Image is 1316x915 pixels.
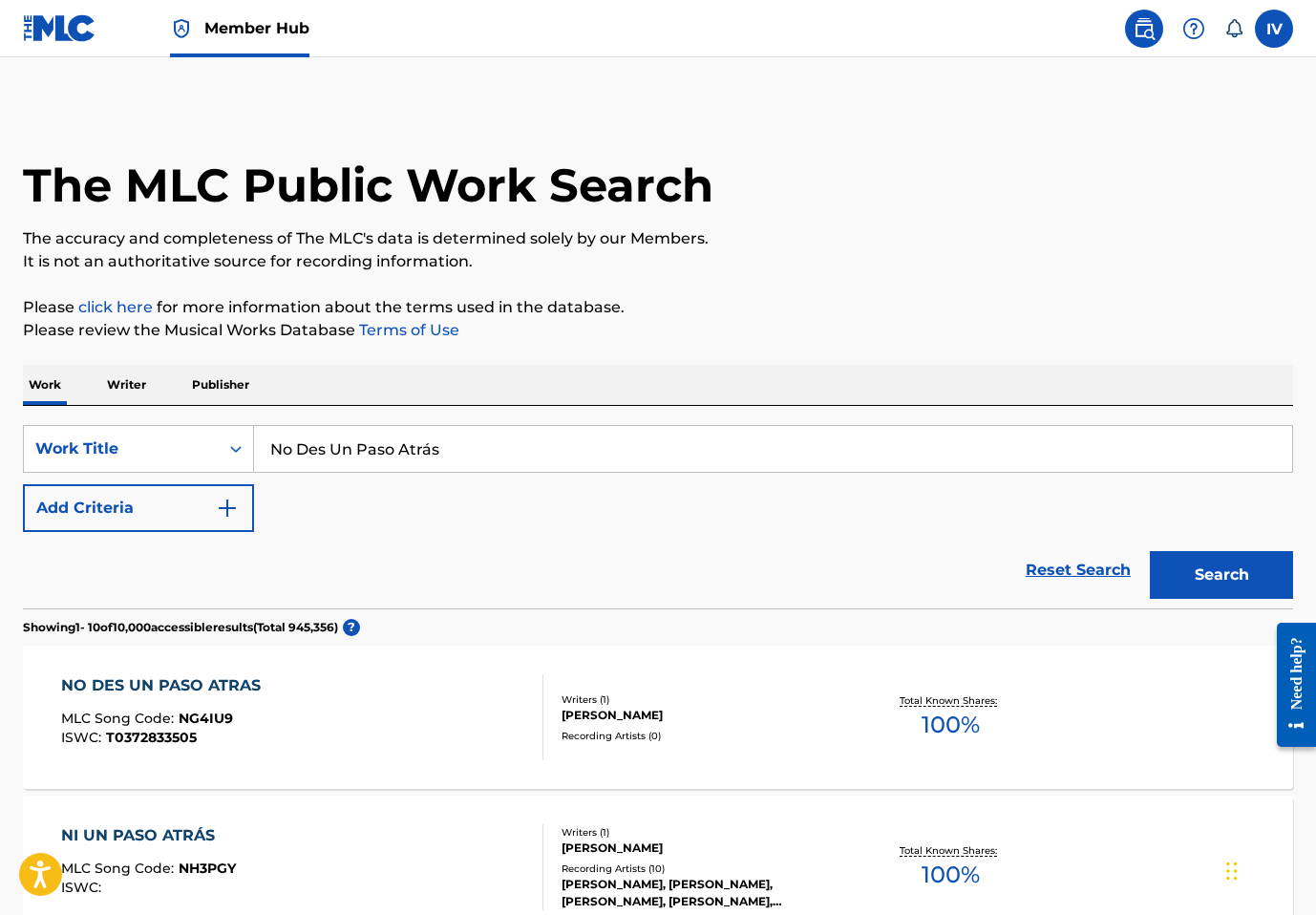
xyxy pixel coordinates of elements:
[900,843,1002,858] p: Total Known Shares:
[204,17,309,39] span: Member Hub
[1175,10,1213,48] div: Help
[562,707,845,724] div: [PERSON_NAME]
[35,437,207,460] div: Work Title
[1182,17,1205,40] img: help
[1016,549,1140,591] a: Reset Search
[922,708,980,742] span: 100 %
[343,619,360,636] span: ?
[186,365,255,405] p: Publisher
[562,840,845,857] div: [PERSON_NAME]
[1224,19,1243,38] div: Notifications
[216,497,239,520] img: 9d2ae6d4665cec9f34b9.svg
[61,879,106,896] span: ISWC :
[179,860,236,877] span: NH3PGY
[1220,823,1316,915] div: Widget de chat
[23,250,1293,273] p: It is not an authoritative source for recording information.
[61,860,179,877] span: MLC Song Code :
[23,619,338,636] p: Showing 1 - 10 of 10,000 accessible results (Total 945,356 )
[1150,551,1293,599] button: Search
[23,484,254,532] button: Add Criteria
[23,157,713,214] h1: The MLC Public Work Search
[106,729,197,746] span: T0372833505
[170,17,193,40] img: Top Rightsholder
[61,674,270,697] div: NO DES UN PASO ATRAS
[23,296,1293,319] p: Please for more information about the terms used in the database.
[23,319,1293,342] p: Please review the Musical Works Database
[61,710,179,727] span: MLC Song Code :
[922,858,980,892] span: 100 %
[1125,10,1163,48] a: Public Search
[61,729,106,746] span: ISWC :
[23,425,1293,608] form: Search Form
[562,862,845,876] div: Recording Artists ( 10 )
[23,14,96,42] img: MLC Logo
[23,646,1293,789] a: NO DES UN PASO ATRASMLC Song Code:NG4IU9ISWC:T0372833505Writers (1)[PERSON_NAME]Recording Artists...
[23,227,1293,250] p: The accuracy and completeness of The MLC's data is determined solely by our Members.
[179,710,233,727] span: NG4IU9
[1133,17,1156,40] img: search
[101,365,152,405] p: Writer
[355,321,459,339] a: Terms of Use
[562,729,845,743] div: Recording Artists ( 0 )
[1255,10,1293,48] div: User Menu
[562,876,845,910] div: [PERSON_NAME], [PERSON_NAME], [PERSON_NAME], [PERSON_NAME], [PERSON_NAME]
[1226,842,1238,900] div: Arrastrar
[900,693,1002,708] p: Total Known Shares:
[61,824,236,847] div: NI UN PASO ATRÁS
[562,825,845,840] div: Writers ( 1 )
[562,692,845,707] div: Writers ( 1 )
[78,298,153,316] a: click here
[23,365,67,405] p: Work
[1220,823,1316,915] iframe: Chat Widget
[1263,608,1316,762] iframe: Resource Center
